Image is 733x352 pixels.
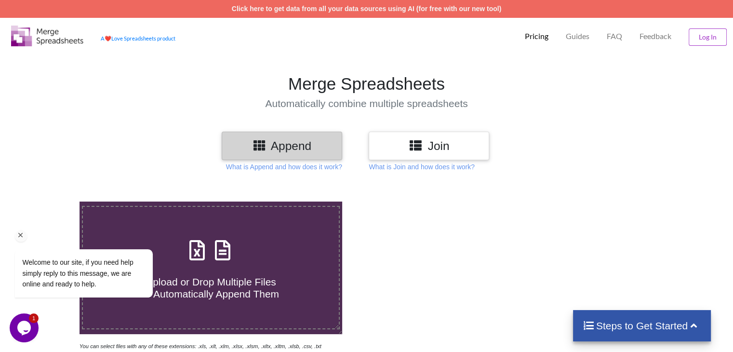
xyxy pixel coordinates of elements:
[566,31,589,41] p: Guides
[689,28,727,46] button: Log In
[80,343,321,349] i: You can select files with any of these extensions: .xls, .xlt, .xlm, .xlsx, .xlsm, .xltx, .xltm, ...
[226,162,342,172] p: What is Append and how does it work?
[101,35,175,41] a: AheartLove Spreadsheets product
[376,139,482,153] h3: Join
[607,31,622,41] p: FAQ
[143,276,279,299] span: Upload or Drop Multiple Files to Automatically Append Them
[369,162,474,172] p: What is Join and how does it work?
[10,313,40,342] iframe: chat widget
[583,320,702,332] h4: Steps to Get Started
[229,139,335,153] h3: Append
[525,31,548,41] p: Pricing
[640,32,671,40] span: Feedback
[11,26,83,46] img: Logo.png
[105,35,111,41] span: heart
[10,195,183,309] iframe: chat widget
[232,5,502,13] a: Click here to get data from all your data sources using AI (for free with our new tool)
